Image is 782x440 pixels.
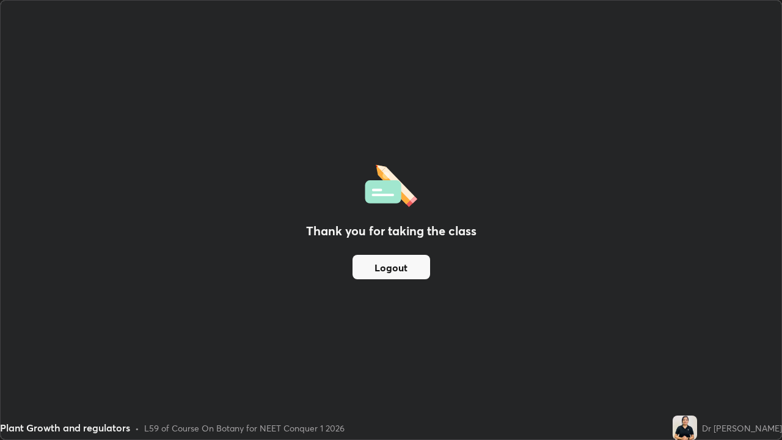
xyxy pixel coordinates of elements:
[353,255,430,279] button: Logout
[144,422,345,435] div: L59 of Course On Botany for NEET Conquer 1 2026
[135,422,139,435] div: •
[702,422,782,435] div: Dr [PERSON_NAME]
[673,416,697,440] img: 939090d24aec46418f62377158e57063.jpg
[365,161,417,207] img: offlineFeedback.1438e8b3.svg
[306,222,477,240] h2: Thank you for taking the class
